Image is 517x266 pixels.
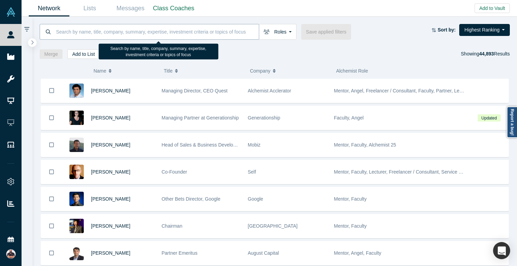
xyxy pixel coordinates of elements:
[162,223,183,229] span: Chairman
[336,68,368,74] span: Alchemist Role
[69,246,84,260] img: Vivek Mehra's Profile Image
[93,64,106,78] span: Name
[41,106,62,130] button: Bookmark
[91,169,130,175] a: [PERSON_NAME]
[479,51,494,56] strong: 44,893
[334,115,364,121] span: Faculty, Angel
[479,51,510,56] span: Results
[69,111,84,125] img: Rachel Chalmers's Profile Image
[301,24,351,40] button: Save applied filters
[248,196,263,202] span: Google
[162,250,198,256] span: Partner Emeritus
[41,79,62,103] button: Bookmark
[459,24,510,36] button: Highest Ranking
[110,0,151,16] a: Messages
[162,88,228,93] span: Managing Director, CEO Quest
[91,223,130,229] a: [PERSON_NAME]
[438,27,456,33] strong: Sort by:
[69,165,84,179] img: Robert Winder's Profile Image
[40,49,63,59] button: Merge
[69,192,84,206] img: Steven Kan's Profile Image
[164,64,243,78] button: Title
[248,223,298,229] span: [GEOGRAPHIC_DATA]
[69,84,84,98] img: Gnani Palanikumar's Profile Image
[334,142,396,148] span: Mentor, Faculty, Alchemist 25
[248,169,256,175] span: Self
[91,196,130,202] a: [PERSON_NAME]
[41,160,62,184] button: Bookmark
[475,3,510,13] button: Add to Vault
[259,24,296,40] button: Roles
[41,241,62,265] button: Bookmark
[250,64,270,78] span: Company
[69,219,84,233] img: Timothy Chou's Profile Image
[6,249,16,259] img: Muhannad Taslaq's Account
[151,0,197,16] a: Class Coaches
[248,88,291,93] span: Alchemist Acclerator
[69,138,84,152] img: Michael Chang's Profile Image
[334,88,481,93] span: Mentor, Angel, Freelancer / Consultant, Faculty, Partner, Lecturer, VC
[29,0,69,16] a: Network
[91,142,130,148] a: [PERSON_NAME]
[162,196,221,202] span: Other Bets Director, Google
[334,223,367,229] span: Mentor, Faculty
[41,214,62,238] button: Bookmark
[6,7,16,17] img: Alchemist Vault Logo
[461,49,510,59] div: Showing
[248,115,280,121] span: Generationship
[478,114,500,122] span: Updated
[91,250,130,256] a: [PERSON_NAME]
[507,106,517,138] a: Report a bug!
[248,250,279,256] span: August Capital
[41,187,62,211] button: Bookmark
[164,64,173,78] span: Title
[248,142,261,148] span: Mobiz
[69,0,110,16] a: Lists
[334,250,382,256] span: Mentor, Angel, Faculty
[250,64,329,78] button: Company
[162,169,187,175] span: Co-Founder
[55,24,259,40] input: Search by name, title, company, summary, expertise, investment criteria or topics of focus
[334,196,367,202] span: Mentor, Faculty
[162,142,265,148] span: Head of Sales & Business Development (interim)
[67,49,100,59] button: Add to List
[93,64,157,78] button: Name
[91,115,130,121] a: [PERSON_NAME]
[41,133,62,157] button: Bookmark
[91,88,130,93] a: [PERSON_NAME]
[162,115,239,121] span: Managing Partner at Generationship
